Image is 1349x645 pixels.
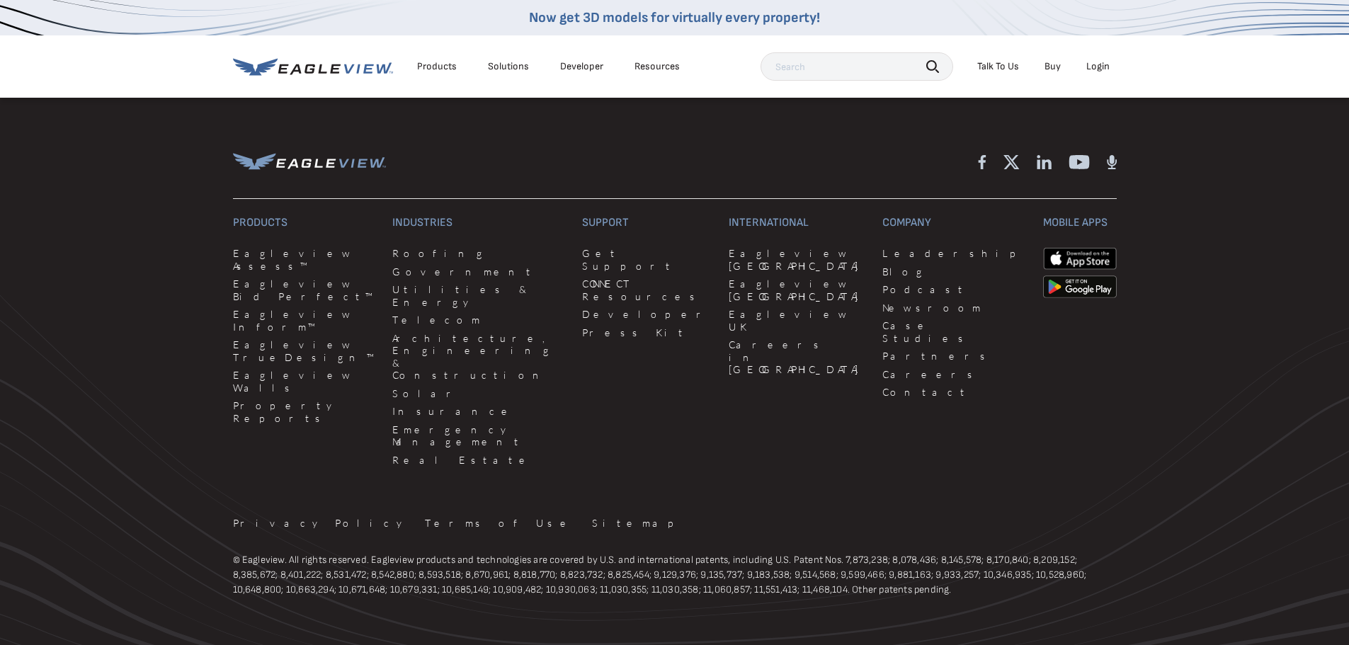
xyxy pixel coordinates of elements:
[392,283,565,308] a: Utilities & Energy
[392,216,565,230] h3: Industries
[882,302,1025,314] a: Newsroom
[1043,216,1117,230] h3: Mobile Apps
[233,308,376,333] a: Eagleview Inform™
[233,552,1117,597] p: © Eagleview. All rights reserved. Eagleview products and technologies are covered by U.S. and int...
[392,454,565,467] a: Real Estate
[882,368,1025,381] a: Careers
[392,332,565,382] a: Architecture, Engineering & Construction
[582,308,712,321] a: Developer
[729,216,865,230] h3: International
[529,9,820,26] a: Now get 3D models for virtually every property!
[392,405,565,418] a: Insurance
[392,266,565,278] a: Government
[233,247,376,272] a: Eagleview Assess™
[882,216,1025,230] h3: Company
[233,369,376,394] a: Eagleview Walls
[582,247,712,272] a: Get Support
[729,308,865,333] a: Eagleview UK
[882,247,1025,260] a: Leadership
[729,247,865,272] a: Eagleview [GEOGRAPHIC_DATA]
[1086,60,1110,73] div: Login
[582,278,712,302] a: CONNECT Resources
[392,247,565,260] a: Roofing
[233,278,376,302] a: Eagleview Bid Perfect™
[729,278,865,302] a: Eagleview [GEOGRAPHIC_DATA]
[882,319,1025,344] a: Case Studies
[1043,275,1117,298] img: google-play-store_b9643a.png
[233,338,376,363] a: Eagleview TrueDesign™
[761,52,953,81] input: Search
[1043,247,1117,270] img: apple-app-store.png
[425,517,575,530] a: Terms of Use
[1045,60,1061,73] a: Buy
[582,326,712,339] a: Press Kit
[634,60,680,73] div: Resources
[592,517,684,530] a: Sitemap
[882,386,1025,399] a: Contact
[729,338,865,376] a: Careers in [GEOGRAPHIC_DATA]
[233,216,376,230] h3: Products
[582,216,712,230] h3: Support
[392,423,565,448] a: Emergency Management
[977,60,1019,73] div: Talk To Us
[417,60,457,73] div: Products
[560,60,603,73] a: Developer
[233,399,376,424] a: Property Reports
[882,350,1025,363] a: Partners
[488,60,529,73] div: Solutions
[882,266,1025,278] a: Blog
[392,387,565,400] a: Solar
[882,283,1025,296] a: Podcast
[233,517,408,530] a: Privacy Policy
[392,314,565,326] a: Telecom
